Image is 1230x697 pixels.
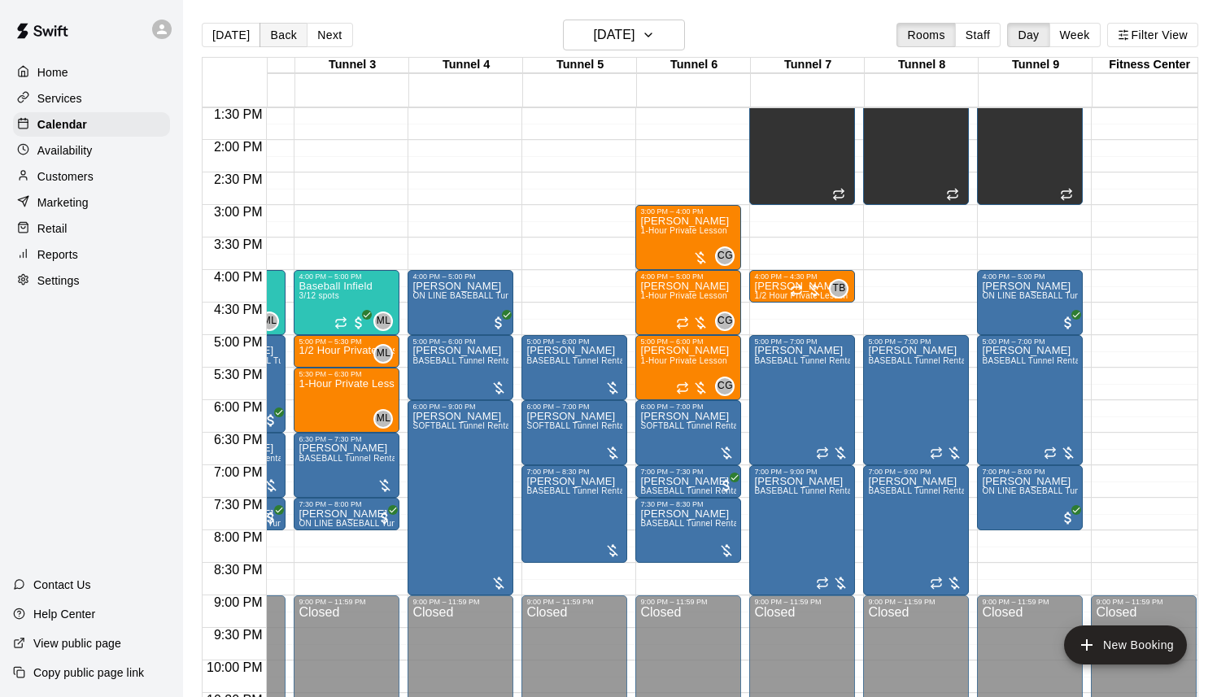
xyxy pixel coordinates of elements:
div: Tunnel 4 [409,58,523,73]
span: 4:00 PM [210,270,267,284]
button: [DATE] [563,20,685,50]
a: Reports [13,242,170,267]
div: 1:00 PM – 3:00 PM: After School Program [863,75,969,205]
div: 5:00 PM – 6:00 PM: BASEBALL Tunnel Rental [408,335,513,400]
div: 5:00 PM – 5:30 PM: 1/2 Hour Private Lesson [294,335,399,368]
div: 6:00 PM – 7:00 PM: SOFTBALL Tunnel Rental [635,400,741,465]
div: 3:00 PM – 4:00 PM: 1-Hour Private Lesson [635,205,741,270]
span: CG [717,313,733,329]
p: Help Center [33,606,95,622]
button: Next [307,23,352,47]
span: Recurring event [790,284,803,297]
div: 9:00 PM – 11:59 PM [412,598,508,606]
div: Tunnel 9 [979,58,1093,73]
a: Customers [13,164,170,189]
div: Retail [13,216,170,241]
span: 3/12 spots filled [299,291,338,300]
div: Fitness Center [1093,58,1206,73]
div: 7:00 PM – 8:30 PM [526,468,622,476]
span: 1:30 PM [210,107,267,121]
div: 5:30 PM – 6:30 PM [299,370,395,378]
span: TB [832,281,845,297]
button: Filter View [1107,23,1198,47]
span: 1-Hour Private Lesson [640,226,727,235]
div: 7:00 PM – 7:30 PM [640,468,736,476]
span: SOFTBALL Tunnel Rental [640,421,740,430]
span: 9:00 PM [210,595,267,609]
div: 5:00 PM – 7:00 PM [754,338,850,346]
span: SOFTBALL Tunnel Rental [526,421,626,430]
span: BASEBALL Tunnel Rental [299,454,399,463]
div: 5:00 PM – 7:00 PM: BASEBALL Tunnel Rental [977,335,1083,465]
div: Settings [13,268,170,293]
p: Customers [37,168,94,185]
a: Home [13,60,170,85]
div: Marcus Lucas [373,311,393,331]
p: Services [37,90,82,107]
span: 2:30 PM [210,172,267,186]
div: 6:30 PM – 7:30 PM: BASEBALL Tunnel Rental [294,433,399,498]
div: 6:30 PM – 7:30 PM [299,435,395,443]
button: [DATE] [202,23,260,47]
div: 4:00 PM – 5:00 PM: Baseball Infield [294,270,399,335]
span: Recurring event [930,577,943,590]
span: Corrin Green [722,246,735,266]
span: 4:30 PM [210,303,267,316]
div: 9:00 PM – 11:59 PM [526,598,622,606]
div: Marcus Lucas [260,311,279,331]
span: All customers have paid [491,315,507,331]
span: 6:00 PM [210,400,267,414]
div: Corrin Green [715,311,735,331]
div: 6:00 PM – 9:00 PM [412,403,508,411]
span: BASEBALL Tunnel Rental [526,356,626,365]
span: CG [717,248,733,264]
span: 10:00 PM [203,660,266,674]
p: Copy public page link [33,664,144,681]
div: 5:00 PM – 6:00 PM [526,338,622,346]
div: 6:00 PM – 9:00 PM: SOFTBALL Tunnel Rental [408,400,513,595]
span: 1-Hour Private Lesson [640,291,727,300]
div: 4:00 PM – 5:00 PM [412,272,508,281]
span: CG [717,378,733,394]
span: 5:00 PM [210,335,267,349]
button: Rooms [896,23,955,47]
p: Marketing [37,194,89,211]
div: 7:00 PM – 9:00 PM [868,468,964,476]
button: Week [1049,23,1101,47]
button: Staff [955,23,1001,47]
p: Contact Us [33,577,91,593]
div: 6:00 PM – 7:00 PM: SOFTBALL Tunnel Rental [521,400,627,465]
div: 7:00 PM – 9:00 PM: BASEBALL Tunnel Rental [863,465,969,595]
span: Marcus Lucas [266,311,279,331]
p: Settings [37,272,80,289]
span: ON LINE BASEBALL Tunnel 7-9 Rental [982,291,1134,300]
span: SOFTBALL Tunnel Rental [412,421,512,430]
span: ML [263,313,277,329]
span: All customers have paid [263,510,279,526]
div: 5:00 PM – 6:00 PM: 1-Hour Private Lesson [635,335,741,400]
span: 6:30 PM [210,433,267,447]
div: 6:00 PM – 7:00 PM [640,403,736,411]
div: Corrin Green [715,377,735,396]
span: All customers have paid [351,315,367,331]
span: Recurring event [816,577,829,590]
span: 8:30 PM [210,563,267,577]
div: 9:00 PM – 11:59 PM [754,598,850,606]
div: Tunnel 7 [751,58,865,73]
a: Marketing [13,190,170,215]
span: All customers have paid [718,477,735,494]
div: 4:00 PM – 5:00 PM [299,272,395,281]
span: Recurring event [930,447,943,460]
span: Recurring event [676,316,689,329]
div: 7:00 PM – 9:00 PM: BASEBALL Tunnel Rental [749,465,855,595]
a: Services [13,86,170,111]
div: Tate Budnick [829,279,848,298]
div: 5:00 PM – 7:00 PM [868,338,964,346]
span: Recurring event [1060,188,1073,201]
span: All customers have paid [1060,315,1076,331]
span: ON LINE BASEBALL Tunnel 1-6 Rental [299,519,451,528]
